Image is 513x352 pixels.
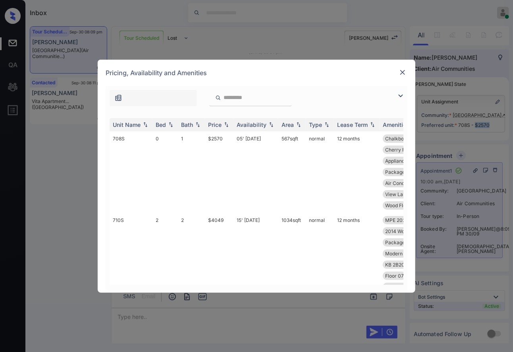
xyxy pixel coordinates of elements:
[156,121,166,128] div: Bed
[385,284,428,290] span: Corner Apartmen...
[337,121,368,128] div: Lease Term
[282,121,294,128] div: Area
[114,94,122,102] img: icon-zuma
[306,131,334,213] td: normal
[368,122,376,127] img: sorting
[194,122,202,127] img: sorting
[205,131,233,213] td: $2570
[215,94,221,101] img: icon-zuma
[309,121,322,128] div: Type
[278,213,306,294] td: 1034 sqft
[233,213,278,294] td: 15' [DATE]
[152,131,178,213] td: 0
[295,122,303,127] img: sorting
[385,158,426,164] span: Appliances Lega...
[385,136,428,142] span: Chalkboard Acce...
[334,213,380,294] td: 12 months
[141,122,149,127] img: sorting
[178,213,205,294] td: 2
[110,213,152,294] td: 710S
[385,169,428,175] span: Package Lockers...
[385,202,420,208] span: Wood Flooring 1
[385,273,404,279] span: Floor 07
[385,251,426,257] span: Modern Cabinetr...
[98,60,415,86] div: Pricing, Availability and Amenities
[237,121,266,128] div: Availability
[110,131,152,213] td: 708S
[396,91,405,101] img: icon-zuma
[385,147,424,153] span: Cherry Finish C...
[385,191,409,197] span: View Lake
[306,213,334,294] td: normal
[385,262,422,268] span: KB 2B20 Legacy
[167,122,175,127] img: sorting
[178,131,205,213] td: 1
[334,131,380,213] td: 12 months
[152,213,178,294] td: 2
[205,213,233,294] td: $4049
[385,228,426,234] span: 2014 Wood Floor...
[181,121,193,128] div: Bath
[278,131,306,213] td: 567 sqft
[323,122,331,127] img: sorting
[113,121,141,128] div: Unit Name
[222,122,230,127] img: sorting
[399,68,407,76] img: close
[385,217,428,223] span: MPE 2025 Pergol...
[233,131,278,213] td: 05' [DATE]
[267,122,275,127] img: sorting
[383,121,409,128] div: Amenities
[208,121,222,128] div: Price
[385,239,428,245] span: Package Lockers...
[385,180,419,186] span: Air Conditioner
